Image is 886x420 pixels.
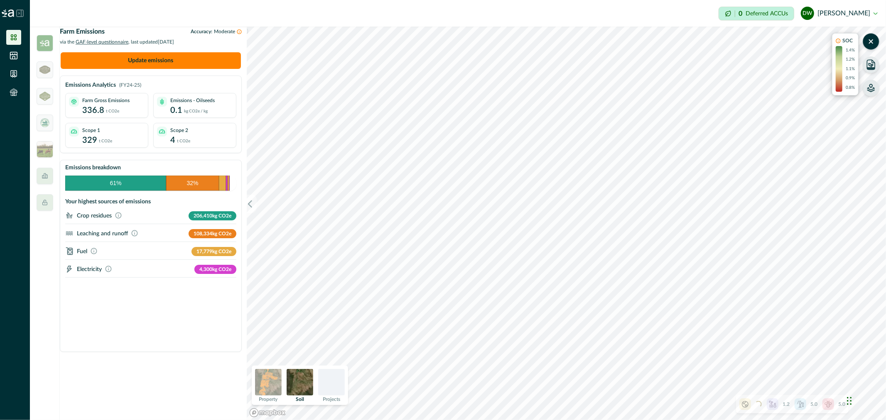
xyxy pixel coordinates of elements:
[184,107,208,115] p: kg CO2e / kg
[2,10,14,17] img: Logo
[746,10,788,17] p: Deferred ACCUs
[60,27,105,37] p: Farm Emissions
[39,66,50,74] img: greenham_logo-5a2340bd.png
[739,10,742,17] p: 0
[810,400,817,408] p: 5.0
[838,400,845,408] p: 5.0
[783,400,790,408] p: 1.2
[214,29,237,34] span: Moderate
[846,85,855,91] p: 0.8%
[77,212,112,219] p: Crop residues
[77,230,128,237] p: Leaching and runoff
[82,134,97,147] p: 329
[77,248,87,254] p: Fuel
[177,137,190,144] p: t CO2e
[170,127,188,134] p: Scope 2
[847,388,852,413] div: Drag
[60,38,242,47] p: via the , last updated [DATE]
[842,37,853,44] p: SOC
[259,397,278,402] p: Property
[77,266,102,272] p: Electricity
[846,47,855,54] p: 1.4%
[846,56,855,63] p: 1.2%
[37,35,53,51] img: insight_carbon-39e2b7a3.png
[846,66,855,72] p: 1.1%
[106,107,119,115] p: t CO2e
[119,81,141,89] p: (FY24-25)
[846,75,855,81] p: 0.9%
[65,164,121,172] p: Emissions breakdown
[61,52,241,69] button: Update emissions
[801,3,878,23] button: daniel wortmann[PERSON_NAME]
[323,397,340,402] p: Projects
[65,81,116,90] p: Emissions Analytics
[191,247,236,256] p: 17,779 kg CO2e
[844,380,886,420] iframe: Chat Widget
[287,369,313,396] img: soil preview
[189,211,236,220] p: 206,410 kg CO2e
[39,117,50,128] img: deforestation_free_beef.webp
[39,92,50,100] img: greenham_never_ever-a684a177.png
[194,265,236,274] p: 4,300 kg CO2e
[170,97,215,104] p: Emissions - Oilseeds
[249,408,286,418] a: Mapbox logo
[170,134,175,147] p: 4
[296,397,304,402] p: Soil
[82,104,104,117] p: 336.8
[65,198,151,206] p: Your highest sources of emissions
[65,229,74,237] svg: ;
[189,229,236,238] p: 108,334 kg CO2e
[65,176,230,191] svg: Emissions Breakdown
[170,104,182,117] p: 0.1
[37,141,53,158] img: insight_readygraze-175b0a17.jpg
[82,97,130,104] p: Farm Gross Emissions
[76,39,128,44] span: GAF-level questionnaire
[247,27,886,420] canvas: Map
[191,29,214,34] span: Accuracy:
[82,127,100,134] p: Scope 1
[99,137,112,144] p: t CO2e
[255,369,282,396] img: property preview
